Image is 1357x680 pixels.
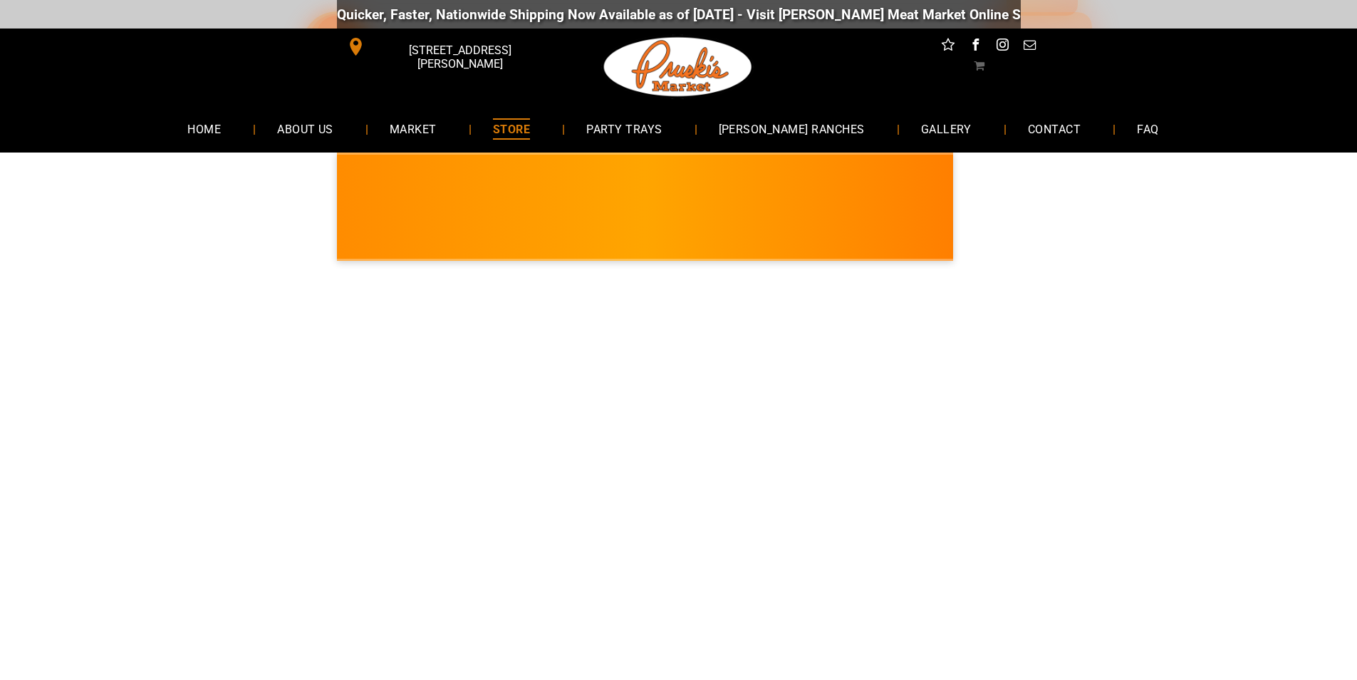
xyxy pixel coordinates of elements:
a: HOME [166,110,242,148]
a: email [1020,36,1039,58]
img: Pruski-s+Market+HQ+Logo2-1920w.png [601,29,755,105]
a: [STREET_ADDRESS][PERSON_NAME] [337,36,555,58]
a: CONTACT [1007,110,1102,148]
a: PARTY TRAYS [565,110,683,148]
a: [DOMAIN_NAME][URL] [957,6,1096,23]
a: GALLERY [900,110,993,148]
a: FAQ [1116,110,1180,148]
a: ABOUT US [256,110,355,148]
a: [PERSON_NAME] RANCHES [697,110,886,148]
div: Quicker, Faster, Nationwide Shipping Now Available as of [DATE] - Visit [PERSON_NAME] Meat Market... [233,6,1096,23]
a: STORE [472,110,551,148]
span: [PERSON_NAME] MARKET [810,217,1090,239]
a: MARKET [368,110,458,148]
span: [STREET_ADDRESS][PERSON_NAME] [368,36,551,78]
a: facebook [966,36,984,58]
a: Social network [939,36,957,58]
a: instagram [993,36,1012,58]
